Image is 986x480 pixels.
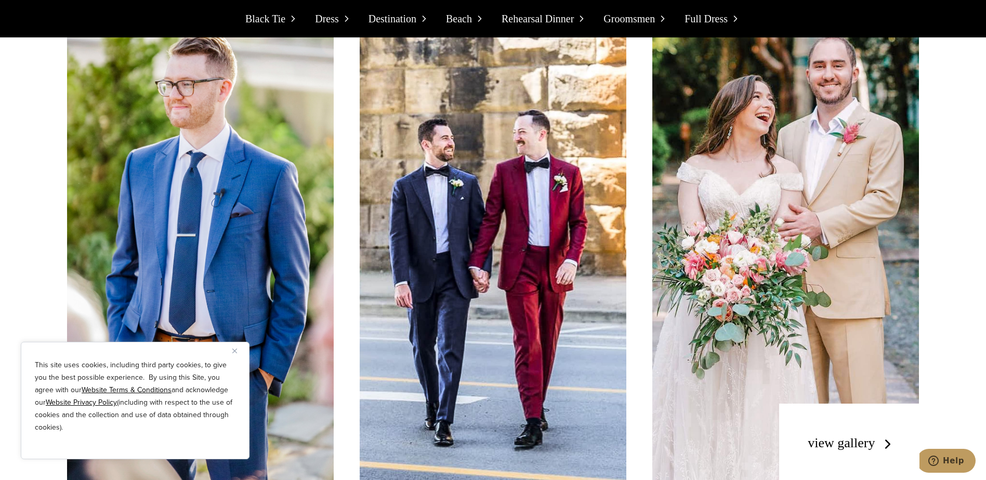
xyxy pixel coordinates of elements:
[446,10,472,27] span: Beach
[603,10,655,27] span: Groomsmen
[502,10,574,27] span: Rehearsal Dinner
[685,10,728,27] span: Full Dress
[808,435,896,450] a: view gallery
[245,10,285,27] span: Black Tie
[369,10,416,27] span: Destination
[315,10,339,27] span: Dress
[82,384,172,395] a: Website Terms & Conditions
[232,349,237,353] img: Close
[35,359,235,434] p: This site uses cookies, including third party cookies, to give you the best possible experience. ...
[232,344,245,357] button: Close
[919,449,976,475] iframe: Opens a widget where you can chat to one of our agents
[46,397,117,408] a: Website Privacy Policy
